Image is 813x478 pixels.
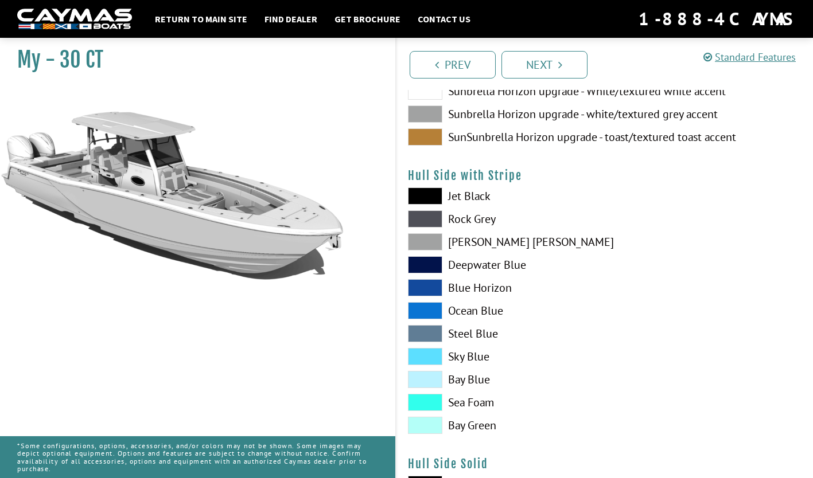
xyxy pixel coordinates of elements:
[408,187,593,205] label: Jet Black
[408,256,593,273] label: Deepwater Blue
[408,394,593,411] label: Sea Foam
[408,457,802,471] h4: Hull Side Solid
[259,11,323,26] a: Find Dealer
[412,11,476,26] a: Contact Us
[703,50,796,64] a: Standard Features
[329,11,406,26] a: Get Brochure
[408,105,593,123] label: Sunbrella Horizon upgrade - white/textured grey accent
[408,371,593,388] label: Bay Blue
[501,51,588,79] a: Next
[408,233,593,250] label: [PERSON_NAME] [PERSON_NAME]
[408,169,802,183] h4: Hull Side with Stripe
[17,47,367,73] h1: My - 30 CT
[408,279,593,296] label: Blue Horizon
[408,417,593,434] label: Bay Green
[408,210,593,228] label: Rock Grey
[410,51,496,79] a: Prev
[149,11,253,26] a: Return to main site
[408,325,593,342] label: Steel Blue
[639,6,796,32] div: 1-888-4CAYMAS
[408,83,593,100] label: Sunbrella Horizon upgrade - White/textured white accent
[17,436,378,478] p: *Some configurations, options, accessories, and/or colors may not be shown. Some images may depic...
[408,348,593,365] label: Sky Blue
[17,9,132,30] img: white-logo-c9c8dbefe5ff5ceceb0f0178aa75bf4bb51f6bca0971e226c86eb53dfe498488.png
[408,302,593,319] label: Ocean Blue
[408,128,593,146] label: SunSunbrella Horizon upgrade - toast/textured toast accent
